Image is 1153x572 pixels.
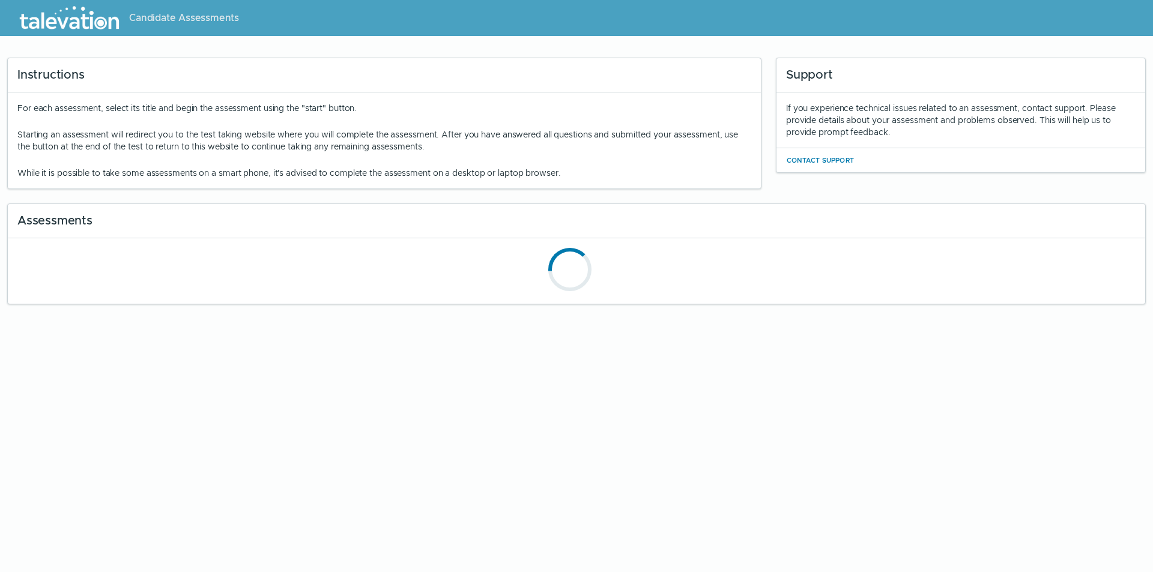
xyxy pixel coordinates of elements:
p: Starting an assessment will redirect you to the test taking website where you will complete the a... [17,128,751,152]
img: Talevation_Logo_Transparent_white.png [14,3,124,33]
div: If you experience technical issues related to an assessment, contact support. Please provide deta... [786,102,1136,138]
div: Assessments [8,204,1145,238]
div: Support [776,58,1145,92]
span: Candidate Assessments [129,11,239,25]
div: For each assessment, select its title and begin the assessment using the "start" button. [17,102,751,179]
p: While it is possible to take some assessments on a smart phone, it's advised to complete the asse... [17,167,751,179]
div: Instructions [8,58,761,92]
button: Contact Support [786,153,855,167]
